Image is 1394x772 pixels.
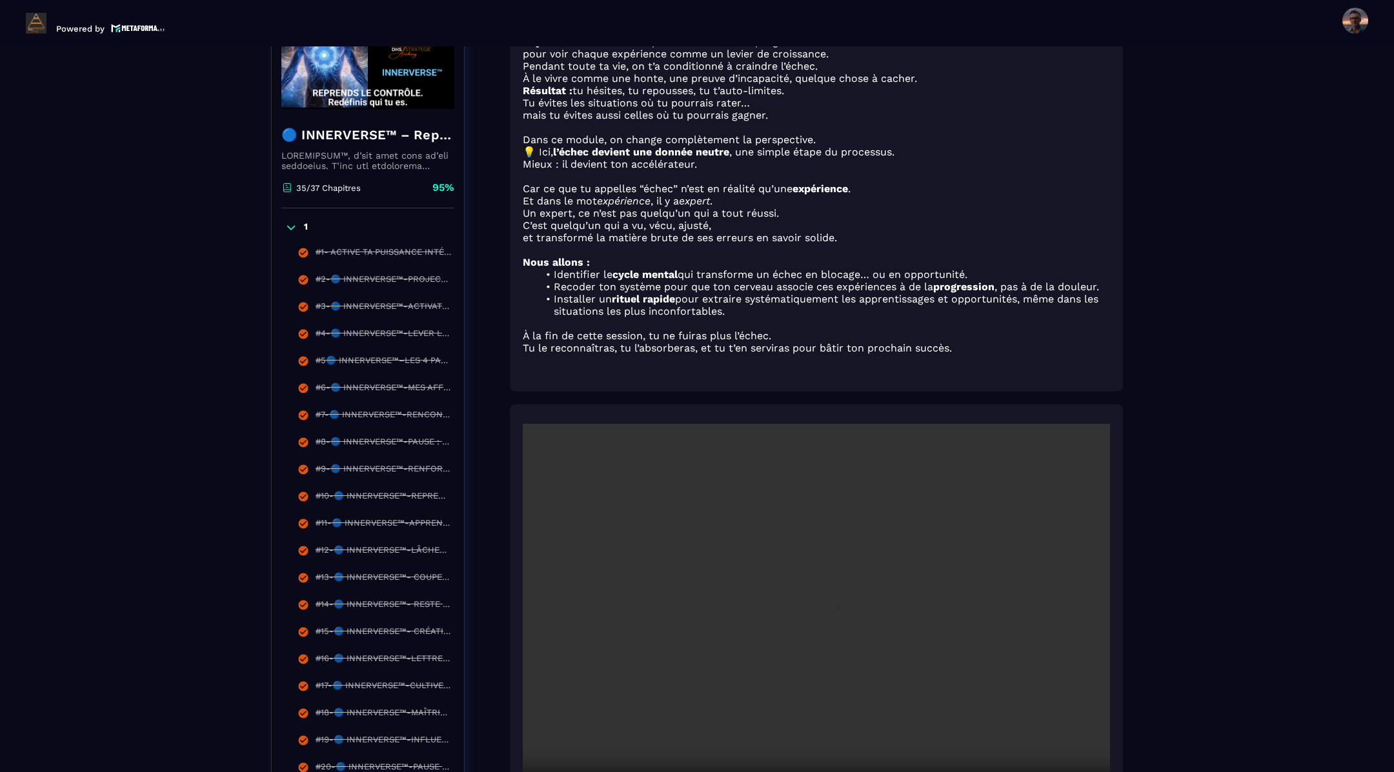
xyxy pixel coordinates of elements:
div: #14-🔵 INNERVERSE™- RESTE TOI-MÊME [316,599,451,613]
p: Powered by [56,24,105,34]
div: #1- ACTIVE TA PUISSANCE INTÉRIEURE [316,247,451,261]
p: Car ce que tu appelles “échec” n’est en réalité qu’une . [523,183,1110,195]
strong: expérience [793,183,848,195]
p: Mieux : il devient ton accélérateur. [523,158,1110,170]
strong: progression [933,281,995,293]
div: #11-🔵 INNERVERSE™-APPRENDS À DIRE NON [316,518,451,532]
strong: rituel rapide [612,293,675,305]
div: #3-🔵 INNERVERSE™-ACTIVATION PUISSANTE [316,301,451,315]
p: pour voir chaque expérience comme un levier de croissance. [523,48,1110,60]
p: LOREMIPSUM™, d’sit amet cons ad’eli seddoeius. T’inc utl etdolorema aliquaeni ad minimveniamqui n... [281,150,454,171]
p: et transformé la matière brute de ses erreurs en savoir solide. [523,232,1110,244]
p: Un expert, ce n’est pas quelqu’un qui a tout réussi. [523,207,1110,219]
div: #5🔵 INNERVERSE™–LES 4 PALIERS VERS TA PRISE DE CONSCIENCE RÉUSSIE [316,355,451,370]
div: #18-🔵 INNERVERSE™-MAÎTRISER VOE ÉMOTIONS [316,708,451,722]
p: 35/37 Chapitres [296,183,361,193]
p: mais tu évites aussi celles où tu pourrais gagner. [523,109,1110,121]
img: logo [111,23,165,34]
strong: Résultat : [523,84,572,97]
div: #12-🔵 INNERVERSE™-LÂCHER-PRISE [316,545,451,559]
h4: 🔵 INNERVERSE™ – Reprogrammation Quantique & Activation du Soi Réel [281,126,454,144]
div: #15-🔵 INNERVERSE™- CRÉATION DE TREMPLINS [316,626,451,640]
strong: Nous allons : [523,256,590,268]
div: #19-🔵 INNERVERSE™-INFLUENCE DES ÉMOTIONS SUR L'ACTION [316,735,451,749]
em: expert [679,195,710,207]
div: #7-🔵 INNERVERSE™-RENCONTRE AVEC TON ENFANT INTÉRIEUR. [316,410,451,424]
li: Installer un pour extraire systématiquement les apprentissages et opportunités, même dans les sit... [538,293,1110,317]
p: Dans ce module, on change complètement la perspective. [523,134,1110,146]
div: #2-🔵 INNERVERSE™-PROJECTION & TRANSFORMATION PERSONNELLE [316,274,451,288]
img: logo-branding [26,13,46,34]
p: À le vivre comme une honte, une preuve d’incapacité, quelque chose à cacher. [523,72,1110,84]
div: #10-🔵 INNERVERSE™-REPRENDS TON POUVOIR [316,491,451,505]
p: tu hésites, tu repousses, tu t’auto-limites. [523,84,1110,97]
div: #13-🔵 INNERVERSE™- COUPER LES SACS DE SABLE [316,572,451,586]
p: Tu le reconnaîtras, tu l’absorberas, et tu t’en serviras pour bâtir ton prochain succès. [523,342,1110,354]
li: Recoder ton système pour que ton cerveau associe ces expériences à de la , pas à de la douleur. [538,281,1110,293]
p: 💡 Ici, , une simple étape du processus. [523,146,1110,158]
em: expérience [597,195,651,207]
div: #16-🔵 INNERVERSE™-LETTRE DE COLÈRE [316,653,451,668]
p: Tu évites les situations où tu pourrais rater… [523,97,1110,109]
p: 1 [304,221,308,234]
div: #4-🔵 INNERVERSE™-LEVER LES VOILES INTÉRIEURS [316,328,451,342]
strong: l’échec devient une donnée neutre [553,146,729,158]
li: Identifier le qui transforme un échec en blocage… ou en opportunité. [538,268,1110,281]
p: À la fin de cette session, tu ne fuiras plus l’échec. [523,330,1110,342]
p: C’est quelqu’un qui a vu, vécu, ajusté, [523,219,1110,232]
p: Pendant toute ta vie, on t’a conditionné à craindre l’échec. [523,60,1110,72]
div: #6-🔵 INNERVERSE™-MES AFFIRMATIONS POSITIVES [316,382,451,397]
div: #8-🔵 INNERVERSE™-PAUSE : TU VIENS D’ACTIVER TON NOUVEAU CYCLE [316,437,451,451]
p: 95% [432,181,454,195]
div: #17-🔵 INNERVERSE™-CULTIVEZ UN MINDSET POSITIF [316,680,451,695]
div: #9-🔵 INNERVERSE™-RENFORCE TON MINDSET [316,464,451,478]
strong: cycle mental [612,268,678,281]
p: Et dans le mot , il y a . [523,195,1110,207]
